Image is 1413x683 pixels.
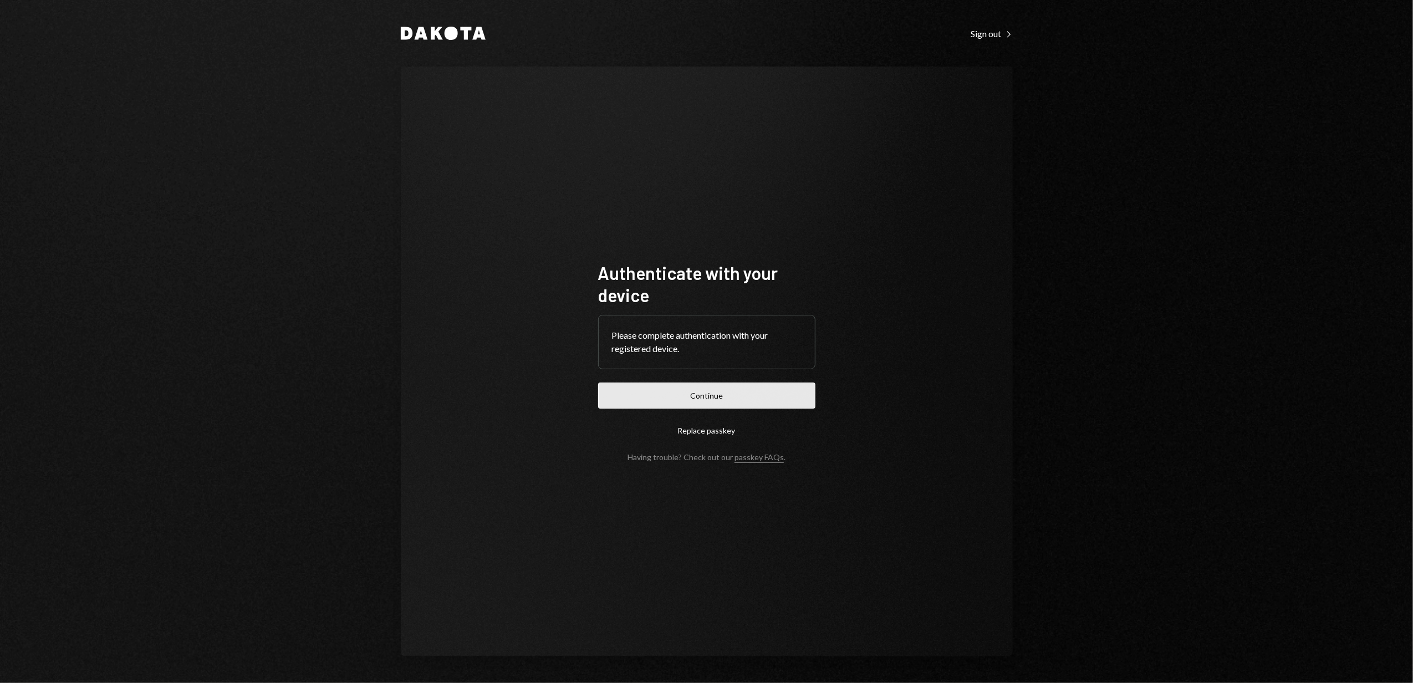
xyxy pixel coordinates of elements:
h1: Authenticate with your device [598,262,815,306]
div: Having trouble? Check out our . [628,452,785,462]
a: passkey FAQs [734,452,784,463]
button: Replace passkey [598,417,815,444]
div: Sign out [971,28,1013,39]
button: Continue [598,383,815,409]
a: Sign out [971,27,1013,39]
div: Please complete authentication with your registered device. [612,329,802,355]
